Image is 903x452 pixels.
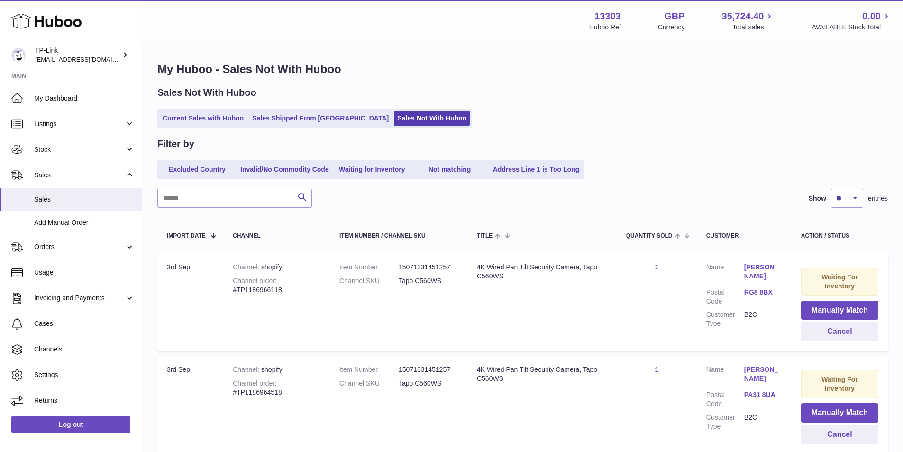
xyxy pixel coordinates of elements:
strong: Channel order [233,379,277,387]
div: Customer [706,233,782,239]
button: Cancel [801,425,878,444]
span: 0.00 [862,10,881,23]
div: Item Number / Channel SKU [339,233,458,239]
a: Waiting for Inventory [334,162,410,177]
a: Address Line 1 is Too Long [490,162,583,177]
strong: GBP [664,10,684,23]
div: shopify [233,365,320,374]
dd: B2C [744,310,782,328]
a: Sales Not With Huboo [394,111,470,126]
div: #TP1186966118 [233,277,320,295]
dt: Postal Code [706,390,744,408]
span: My Dashboard [34,94,135,103]
span: Import date [167,233,206,239]
button: Manually Match [801,301,878,320]
dt: Channel SKU [339,277,399,286]
div: #TP1186964518 [233,379,320,397]
strong: Channel [233,366,261,373]
span: Usage [34,268,135,277]
h2: Sales Not With Huboo [157,86,256,99]
div: TP-Link [35,46,120,64]
div: 4K Wired Pan Tilt Security Camera, Tapo C560WS [477,263,607,281]
span: 35,724.40 [721,10,764,23]
label: Show [809,194,826,203]
span: entries [868,194,888,203]
span: Stock [34,145,125,154]
a: [PERSON_NAME] [744,263,782,281]
dt: Item Number [339,365,399,374]
span: Quantity Sold [626,233,673,239]
button: Manually Match [801,403,878,423]
a: Sales Shipped From [GEOGRAPHIC_DATA] [249,111,392,126]
div: Huboo Ref [589,23,621,32]
button: Cancel [801,322,878,341]
span: Sales [34,195,135,204]
dt: Item Number [339,263,399,272]
strong: Channel [233,263,261,271]
dt: Postal Code [706,288,744,306]
a: Current Sales with Huboo [159,111,247,126]
span: Orders [34,242,125,251]
h2: Filter by [157,138,194,150]
strong: Channel order [233,277,277,285]
a: [PERSON_NAME] [744,365,782,383]
dd: B2C [744,413,782,431]
strong: Waiting For Inventory [821,376,857,392]
span: Add Manual Order [34,218,135,227]
dd: 15071331451257 [399,263,458,272]
a: 35,724.40 Total sales [721,10,775,32]
a: Excluded Country [159,162,235,177]
a: RG8 8BX [744,288,782,297]
div: Currency [658,23,685,32]
dt: Name [706,263,744,283]
h1: My Huboo - Sales Not With Huboo [157,62,888,77]
a: Invalid/No Commodity Code [237,162,332,177]
span: Cases [34,319,135,328]
span: Listings [34,120,125,129]
dt: Customer Type [706,413,744,431]
a: 1 [655,366,658,373]
span: Invoicing and Payments [34,294,125,303]
a: PA31 8UA [744,390,782,399]
span: Channels [34,345,135,354]
dd: Tapo C560WS [399,379,458,388]
a: 0.00 AVAILABLE Stock Total [812,10,892,32]
a: 1 [655,263,658,271]
span: Settings [34,370,135,379]
td: 3rd Sep [157,253,223,351]
dt: Channel SKU [339,379,399,388]
span: Title [477,233,493,239]
span: Sales [34,171,125,180]
div: Channel [233,233,320,239]
a: Not matching [412,162,488,177]
span: AVAILABLE Stock Total [812,23,892,32]
strong: 13303 [594,10,621,23]
span: Returns [34,396,135,405]
div: Action / Status [801,233,878,239]
strong: Waiting For Inventory [821,273,857,290]
img: gaby.chen@tp-link.com [11,48,26,62]
dt: Name [706,365,744,386]
div: 4K Wired Pan Tilt Security Camera, Tapo C560WS [477,365,607,383]
dt: Customer Type [706,310,744,328]
a: Log out [11,416,130,433]
dd: Tapo C560WS [399,277,458,286]
span: [EMAIL_ADDRESS][DOMAIN_NAME] [35,55,139,63]
span: Total sales [732,23,775,32]
div: shopify [233,263,320,272]
dd: 15071331451257 [399,365,458,374]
